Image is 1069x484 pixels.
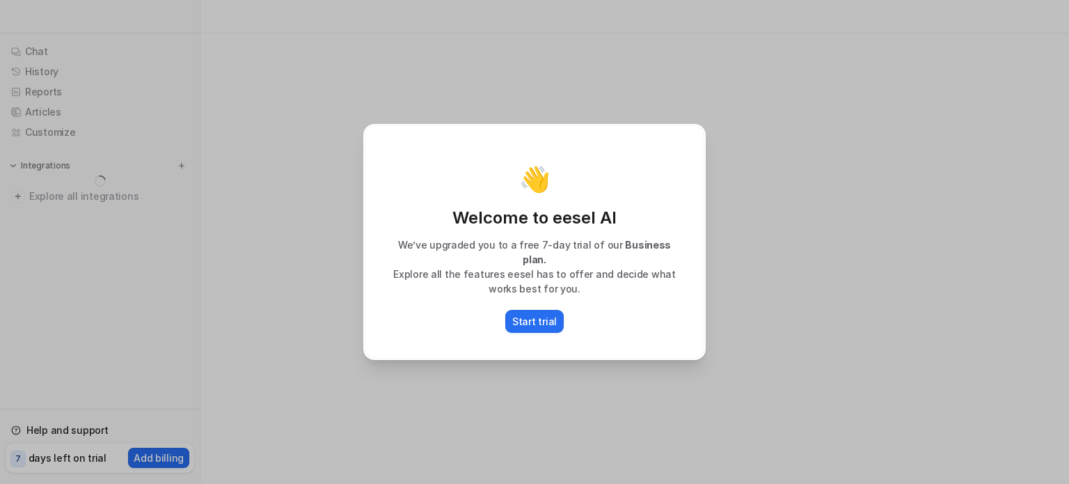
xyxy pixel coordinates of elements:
[379,267,690,296] p: Explore all the features eesel has to offer and decide what works best for you.
[379,207,690,229] p: Welcome to eesel AI
[512,314,557,329] p: Start trial
[505,310,564,333] button: Start trial
[379,237,690,267] p: We’ve upgraded you to a free 7-day trial of our
[519,165,551,193] p: 👋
